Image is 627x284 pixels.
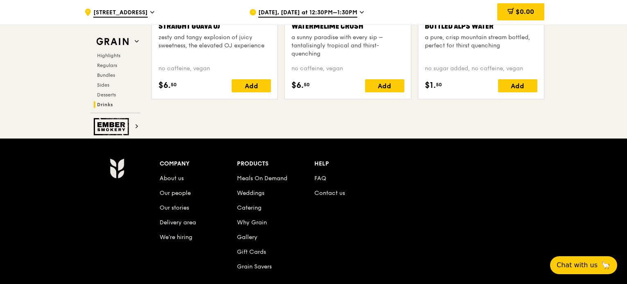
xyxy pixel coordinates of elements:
a: Our people [160,190,191,197]
span: Bundles [97,72,115,78]
a: Why Grain [237,219,267,226]
a: We’re hiring [160,234,192,241]
span: Drinks [97,102,113,107]
span: [STREET_ADDRESS] [93,9,148,18]
a: Delivery area [160,219,196,226]
span: $6. [291,79,304,92]
span: 50 [171,81,177,88]
span: Highlights [97,53,120,58]
a: Gift Cards [237,248,266,255]
img: Grain web logo [94,34,131,49]
a: Meals On Demand [237,175,287,182]
span: $0.00 [516,8,534,16]
a: Contact us [314,190,345,197]
div: Add [365,79,404,92]
span: $1. [425,79,436,92]
div: no caffeine, vegan [291,65,404,73]
a: About us [160,175,184,182]
span: Regulars [97,63,117,68]
div: Add [498,79,537,92]
div: Watermelime Crush [291,20,404,32]
a: Weddings [237,190,264,197]
a: Our stories [160,204,189,211]
div: no caffeine, vegan [158,65,271,73]
div: no sugar added, no caffeine, vegan [425,65,537,73]
span: 50 [436,81,442,88]
div: Straight Guava OJ [158,20,271,32]
span: $6. [158,79,171,92]
div: Bottled Alps Water [425,20,537,32]
img: Grain [110,158,124,179]
a: FAQ [314,175,326,182]
span: 🦙 [601,260,611,270]
div: a sunny paradise with every sip – tantalisingly tropical and thirst-quenching [291,34,404,58]
div: Company [160,158,237,170]
img: Ember Smokery web logo [94,118,131,135]
a: Catering [237,204,262,211]
span: Sides [97,82,109,88]
a: Grain Savers [237,263,272,270]
div: Add [232,79,271,92]
button: Chat with us🦙 [550,256,617,274]
span: Desserts [97,92,116,98]
div: a pure, crisp mountain stream bottled, perfect for thirst quenching [425,34,537,50]
div: zesty and tangy explosion of juicy sweetness, the elevated OJ experience [158,34,271,50]
div: Products [237,158,314,170]
div: Help [314,158,392,170]
span: 50 [304,81,310,88]
span: Chat with us [557,260,598,270]
a: Gallery [237,234,257,241]
span: [DATE], [DATE] at 12:30PM–1:30PM [258,9,357,18]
